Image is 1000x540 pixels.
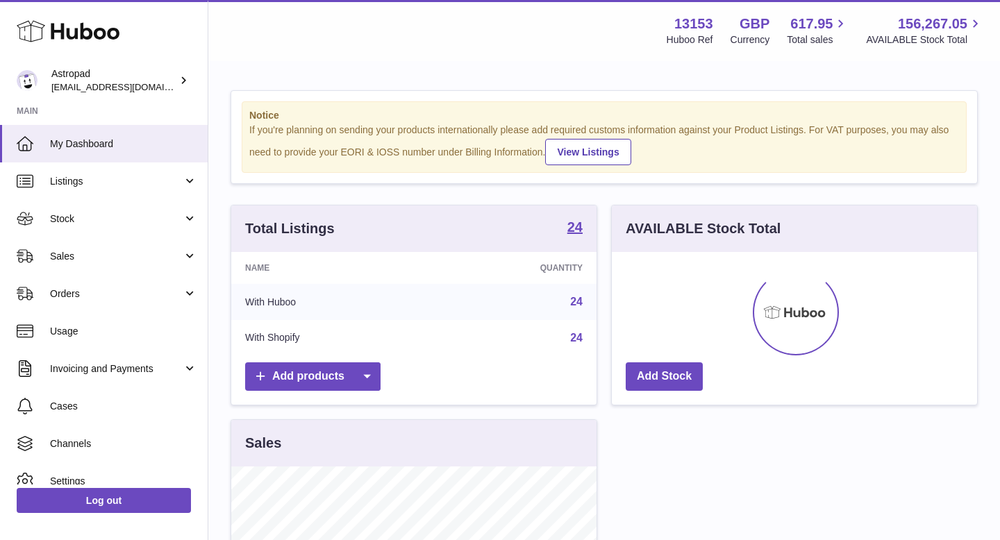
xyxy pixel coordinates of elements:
[570,296,583,307] a: 24
[428,252,597,284] th: Quantity
[245,434,281,453] h3: Sales
[731,33,770,47] div: Currency
[626,362,703,391] a: Add Stock
[50,437,197,450] span: Channels
[51,81,204,92] span: [EMAIL_ADDRESS][DOMAIN_NAME]
[790,15,833,33] span: 617.95
[866,15,983,47] a: 156,267.05 AVAILABLE Stock Total
[570,332,583,344] a: 24
[51,67,176,94] div: Astropad
[50,137,197,151] span: My Dashboard
[50,400,197,413] span: Cases
[50,325,197,338] span: Usage
[231,284,428,320] td: With Huboo
[50,175,183,188] span: Listings
[50,362,183,376] span: Invoicing and Payments
[249,124,959,165] div: If you're planning on sending your products internationally please add required customs informati...
[50,287,183,301] span: Orders
[740,15,769,33] strong: GBP
[231,320,428,356] td: With Shopify
[245,219,335,238] h3: Total Listings
[567,220,583,234] strong: 24
[545,139,631,165] a: View Listings
[674,15,713,33] strong: 13153
[231,252,428,284] th: Name
[898,15,967,33] span: 156,267.05
[50,212,183,226] span: Stock
[245,362,381,391] a: Add products
[866,33,983,47] span: AVAILABLE Stock Total
[17,488,191,513] a: Log out
[50,475,197,488] span: Settings
[787,15,849,47] a: 617.95 Total sales
[667,33,713,47] div: Huboo Ref
[787,33,849,47] span: Total sales
[17,70,37,91] img: matt@astropad.com
[249,109,959,122] strong: Notice
[567,220,583,237] a: 24
[50,250,183,263] span: Sales
[626,219,781,238] h3: AVAILABLE Stock Total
